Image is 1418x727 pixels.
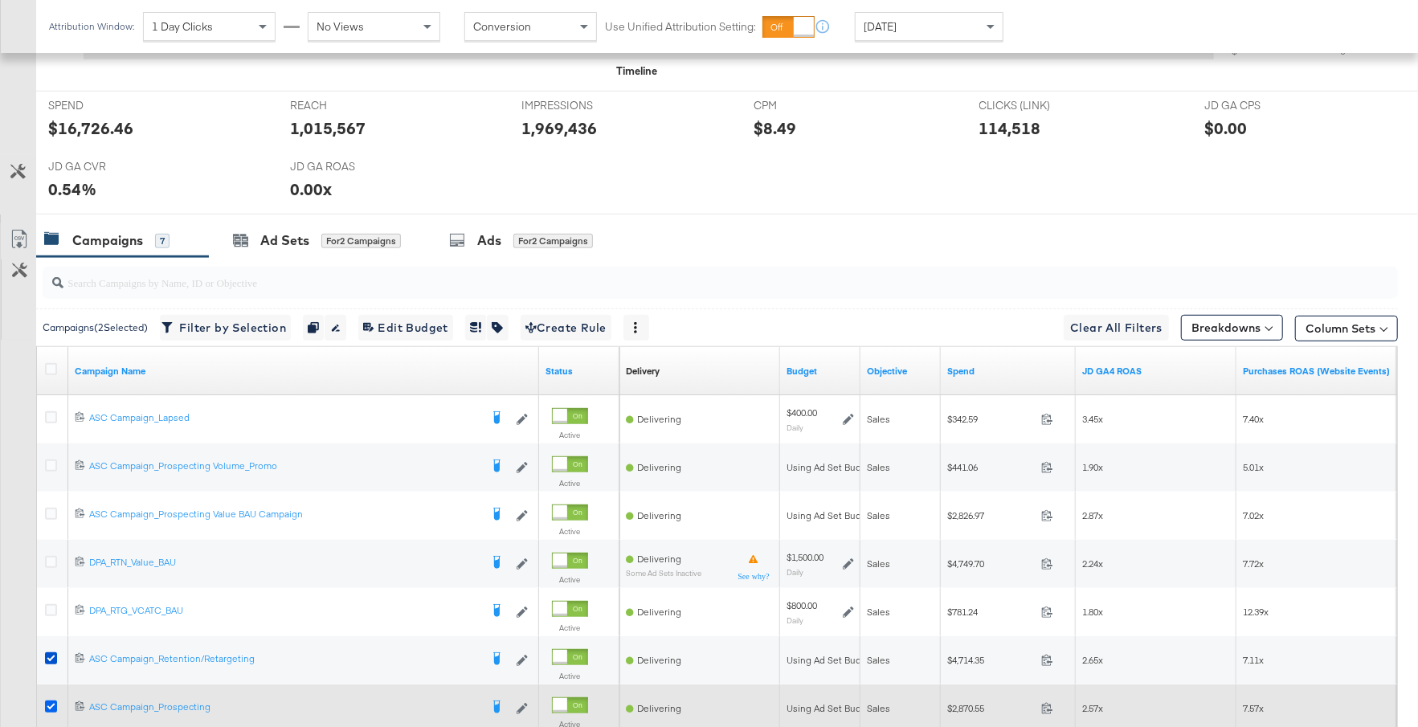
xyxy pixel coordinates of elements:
[947,365,1069,378] a: The total amount spent to date.
[89,700,480,713] div: ASC Campaign_Prospecting
[552,478,588,488] label: Active
[89,508,480,524] a: ASC Campaign_Prospecting Value BAU Campaign
[48,98,169,113] span: SPEND
[317,19,364,34] span: No Views
[75,365,533,378] a: Your campaign name.
[864,19,897,34] span: [DATE]
[787,423,803,432] sub: Daily
[637,413,681,425] span: Delivering
[43,321,148,335] div: Campaigns ( 2 Selected)
[48,178,96,201] div: 0.54%
[947,413,1035,425] span: $342.59
[1243,702,1264,714] span: 7.57x
[787,615,803,625] sub: Daily
[63,260,1275,292] input: Search Campaigns by Name, ID or Objective
[89,556,480,569] div: DPA_RTN_Value_BAU
[1243,461,1264,473] span: 5.01x
[1295,316,1398,341] button: Column Sets
[1082,461,1103,473] span: 1.90x
[48,21,135,32] div: Attribution Window:
[89,411,480,427] a: ASC Campaign_Lapsed
[152,19,213,34] span: 1 Day Clicks
[626,365,660,378] div: Delivery
[1243,558,1264,570] span: 7.72x
[473,19,531,34] span: Conversion
[290,98,411,113] span: REACH
[89,700,480,717] a: ASC Campaign_Prospecting
[1243,413,1264,425] span: 7.40x
[1204,98,1325,113] span: JD GA CPS
[637,654,681,666] span: Delivering
[1082,413,1103,425] span: 3.45x
[867,461,890,473] span: Sales
[637,461,681,473] span: Delivering
[1082,654,1103,666] span: 2.65x
[867,606,890,618] span: Sales
[1243,509,1264,521] span: 7.02x
[165,318,286,338] span: Filter by Selection
[787,654,876,667] div: Using Ad Set Budget
[552,671,588,681] label: Active
[89,459,480,476] a: ASC Campaign_Prospecting Volume_Promo
[1082,365,1230,378] a: GA4 Rev / Spend
[1243,654,1264,666] span: 7.11x
[979,116,1041,140] div: 114,518
[89,459,480,472] div: ASC Campaign_Prospecting Volume_Promo
[477,231,501,250] div: Ads
[358,315,453,341] button: Edit Budget
[867,365,934,378] a: Your campaign's objective.
[787,406,817,419] div: $400.00
[1181,315,1283,341] button: Breakdowns
[616,63,657,79] div: Timeline
[89,604,480,620] a: DPA_RTG_VCATC_BAU
[1243,606,1269,618] span: 12.39x
[787,702,876,715] div: Using Ad Set Budget
[1243,365,1391,378] a: The total value of the purchase actions divided by spend tracked by your Custom Audience pixel on...
[1082,702,1103,714] span: 2.57x
[48,116,133,140] div: $16,726.46
[89,508,480,521] div: ASC Campaign_Prospecting Value BAU Campaign
[89,604,480,617] div: DPA_RTG_VCATC_BAU
[626,365,660,378] a: Reflects the ability of your Ad Campaign to achieve delivery based on ad states, schedule and bud...
[513,234,593,248] div: for 2 Campaigns
[363,318,448,338] span: Edit Budget
[867,509,890,521] span: Sales
[867,413,890,425] span: Sales
[867,558,890,570] span: Sales
[160,315,291,341] button: Filter by Selection
[89,652,480,665] div: ASC Campaign_Retention/Retargeting
[521,315,611,341] button: Create Rule
[552,623,588,633] label: Active
[72,231,143,250] div: Campaigns
[546,365,613,378] a: Shows the current state of your Ad Campaign.
[290,116,366,140] div: 1,015,567
[552,430,588,440] label: Active
[155,234,170,248] div: 7
[1070,318,1163,338] span: Clear All Filters
[89,652,480,668] a: ASC Campaign_Retention/Retargeting
[637,702,681,714] span: Delivering
[867,654,890,666] span: Sales
[89,556,480,572] a: DPA_RTN_Value_BAU
[947,461,1035,473] span: $441.06
[787,567,803,577] sub: Daily
[552,574,588,585] label: Active
[637,606,681,618] span: Delivering
[525,318,607,338] span: Create Rule
[787,509,876,522] div: Using Ad Set Budget
[1064,315,1169,341] button: Clear All Filters
[947,702,1035,714] span: $2,870.55
[521,98,642,113] span: IMPRESSIONS
[787,599,817,612] div: $800.00
[637,509,681,521] span: Delivering
[1082,509,1103,521] span: 2.87x
[787,461,876,474] div: Using Ad Set Budget
[321,234,401,248] div: for 2 Campaigns
[947,509,1035,521] span: $2,826.97
[1082,558,1103,570] span: 2.24x
[754,98,874,113] span: CPM
[521,116,597,140] div: 1,969,436
[290,159,411,174] span: JD GA ROAS
[787,551,823,564] div: $1,500.00
[979,98,1100,113] span: CLICKS (LINK)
